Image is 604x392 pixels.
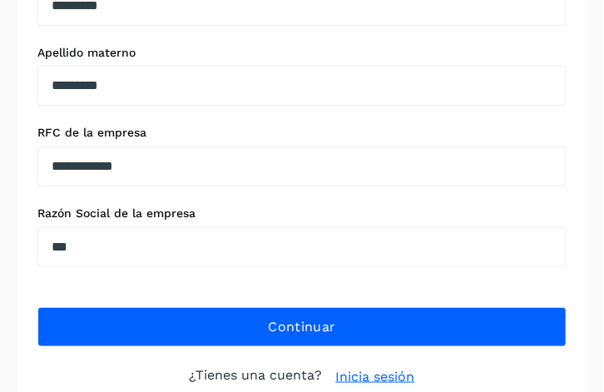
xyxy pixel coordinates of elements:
[190,367,323,387] p: ¿Tienes una cuenta?
[37,307,567,347] button: Continuar
[37,46,567,60] label: Apellido materno
[37,206,567,221] label: Razón Social de la empresa
[336,367,415,387] a: Inicia sesión
[37,126,567,140] label: RFC de la empresa
[269,318,336,336] span: Continuar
